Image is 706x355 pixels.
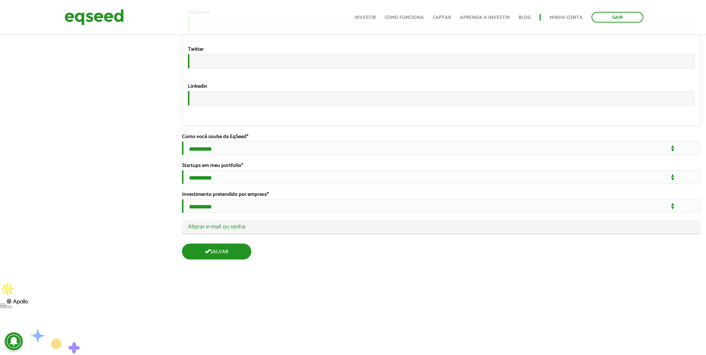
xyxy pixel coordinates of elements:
a: Alterar e-mail ou senha [188,224,695,230]
label: Como você soube da EqSeed [182,134,248,140]
a: Minha conta [550,15,583,20]
a: Como funciona [385,15,424,20]
a: Investir [354,15,376,20]
a: Sair [591,12,643,23]
a: Captar [433,15,451,20]
button: Salvar [182,244,251,259]
a: Aprenda a investir [460,15,510,20]
label: Startups em meu portfolio [182,163,243,168]
span: Este campo é obrigatório. [246,133,248,141]
img: EqSeed [64,7,124,27]
label: Investimento pretendido por empresa [182,192,269,197]
span: Este campo é obrigatório. [267,190,269,199]
label: Linkedin [188,84,207,89]
label: Twitter [188,47,204,52]
a: Blog [518,15,531,20]
span: Este campo é obrigatório. [241,161,243,170]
